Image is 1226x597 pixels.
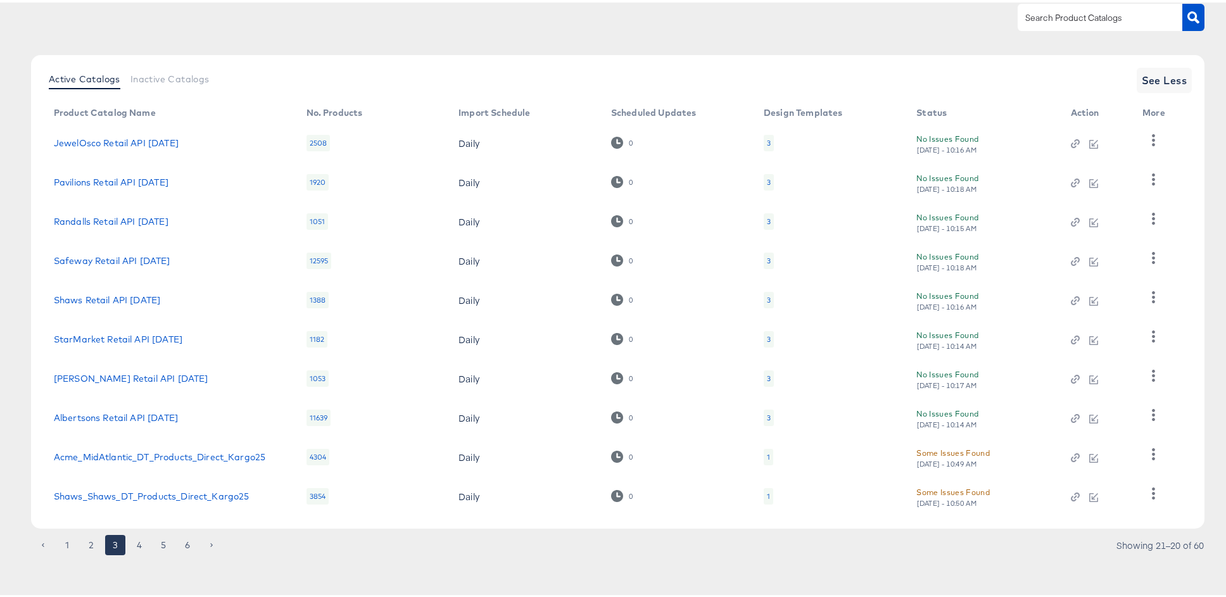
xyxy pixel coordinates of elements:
[628,254,633,263] div: 0
[1061,101,1132,121] th: Action
[54,332,182,342] a: StarMarket Retail API [DATE]
[764,407,774,424] div: 3
[628,489,633,498] div: 0
[448,317,601,356] td: Daily
[448,239,601,278] td: Daily
[306,289,329,306] div: 1388
[628,175,633,184] div: 0
[306,250,332,267] div: 12595
[54,175,168,185] a: Pavilions Retail API [DATE]
[54,105,156,115] div: Product Catalog Name
[54,489,250,499] a: Shaws_Shaws_DT_Products_Direct_Kargo25
[448,160,601,199] td: Daily
[767,175,771,185] div: 3
[764,105,842,115] div: Design Templates
[916,496,977,505] div: [DATE] - 10:50 AM
[306,407,331,424] div: 11639
[306,211,329,227] div: 1051
[458,105,530,115] div: Import Schedule
[54,449,265,460] a: Acme_MidAtlantic_DT_Products_Direct_Kargo25
[764,329,774,345] div: 3
[54,371,208,381] a: [PERSON_NAME] Retail API [DATE]
[767,135,771,146] div: 3
[611,134,633,146] div: 0
[81,532,101,553] button: Go to page 2
[916,444,990,457] div: Some Issues Found
[628,372,633,380] div: 0
[54,135,179,146] a: JewelOsco Retail API [DATE]
[130,72,210,82] span: Inactive Catalogs
[153,532,174,553] button: Go to page 5
[448,278,601,317] td: Daily
[49,72,120,82] span: Active Catalogs
[33,532,53,553] button: Go to previous page
[306,446,330,463] div: 4304
[767,410,771,420] div: 3
[448,199,601,239] td: Daily
[611,487,633,500] div: 0
[306,105,363,115] div: No. Products
[177,532,198,553] button: Go to page 6
[916,483,990,496] div: Some Issues Found
[611,409,633,421] div: 0
[611,370,633,382] div: 0
[764,446,773,463] div: 1
[767,489,770,499] div: 1
[448,435,601,474] td: Daily
[628,411,633,420] div: 0
[448,396,601,435] td: Daily
[628,215,633,223] div: 0
[611,291,633,303] div: 0
[628,293,633,302] div: 0
[54,253,170,263] a: Safeway Retail API [DATE]
[767,253,771,263] div: 3
[1023,8,1158,23] input: Search Product Catalogs
[764,289,774,306] div: 3
[611,213,633,225] div: 0
[916,444,990,466] button: Some Issues Found[DATE] - 10:49 AM
[1132,101,1180,121] th: More
[767,371,771,381] div: 3
[448,474,601,513] td: Daily
[57,532,77,553] button: Go to page 1
[764,250,774,267] div: 3
[611,173,633,185] div: 0
[767,332,771,342] div: 3
[448,356,601,396] td: Daily
[54,410,178,420] a: Albertsons Retail API [DATE]
[767,214,771,224] div: 3
[306,132,331,149] div: 2508
[767,292,771,303] div: 3
[611,252,633,264] div: 0
[611,105,697,115] div: Scheduled Updates
[916,483,990,505] button: Some Issues Found[DATE] - 10:50 AM
[916,457,977,466] div: [DATE] - 10:49 AM
[54,292,160,303] a: Shaws Retail API [DATE]
[306,486,329,502] div: 3854
[1137,65,1192,91] button: See Less
[611,330,633,342] div: 0
[764,211,774,227] div: 3
[628,450,633,459] div: 0
[906,101,1060,121] th: Status
[306,368,329,384] div: 1053
[628,136,633,145] div: 0
[767,449,770,460] div: 1
[764,486,773,502] div: 1
[129,532,149,553] button: Go to page 4
[306,329,328,345] div: 1182
[1116,538,1204,547] div: Showing 21–20 of 60
[611,448,633,460] div: 0
[31,532,224,553] nav: pagination navigation
[54,214,168,224] a: Randalls Retail API [DATE]
[448,121,601,160] td: Daily
[1142,69,1187,87] span: See Less
[764,368,774,384] div: 3
[764,172,774,188] div: 3
[105,532,125,553] button: page 3
[306,172,329,188] div: 1920
[628,332,633,341] div: 0
[764,132,774,149] div: 3
[201,532,222,553] button: Go to next page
